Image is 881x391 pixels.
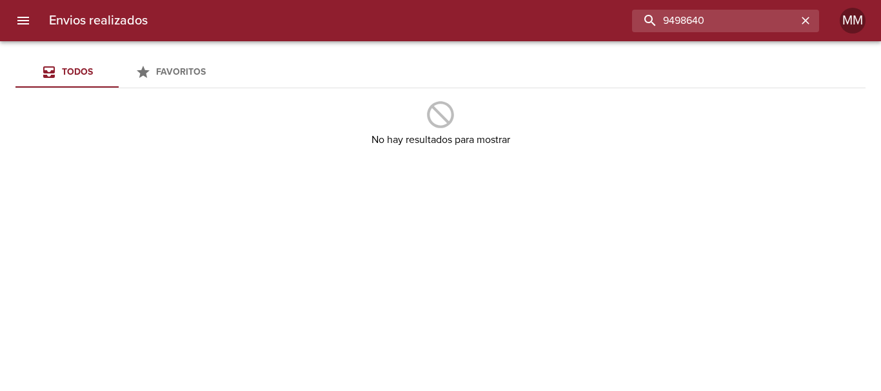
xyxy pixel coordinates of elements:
div: MM [840,8,866,33]
input: buscar [632,10,797,32]
h6: Envios realizados [49,10,148,31]
span: Todos [62,66,93,77]
div: Tabs Envios [15,57,222,88]
h6: No hay resultados para mostrar [371,131,510,149]
div: Abrir información de usuario [840,8,866,33]
button: menu [8,5,39,36]
span: Favoritos [156,66,206,77]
